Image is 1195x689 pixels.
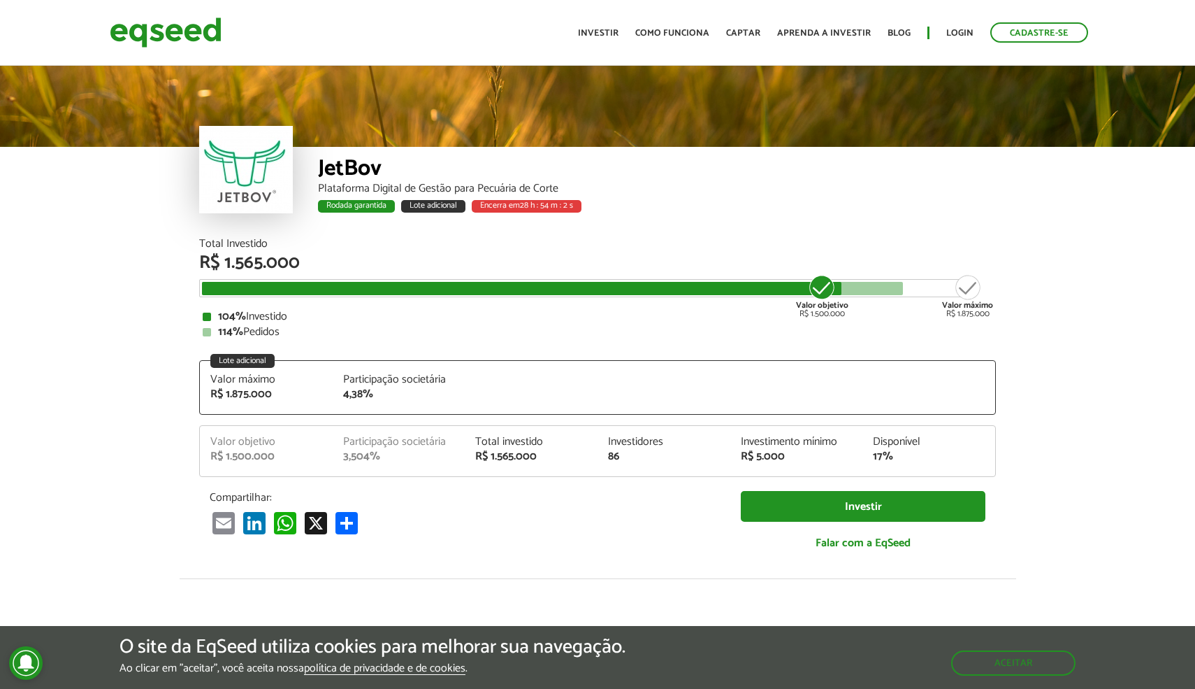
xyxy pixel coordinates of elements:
a: Cadastre-se [990,22,1088,43]
a: Login [946,29,973,38]
div: R$ 1.500.000 [210,451,322,462]
a: X [302,511,330,534]
div: Disponível [873,436,985,448]
div: R$ 1.500.000 [796,274,848,318]
div: R$ 1.565.000 [475,451,587,462]
div: Rodada garantida [318,200,395,213]
a: Como funciona [635,29,709,38]
div: 86 [608,451,720,462]
a: Email [210,511,238,534]
a: Investir [578,29,618,38]
p: Compartilhar: [210,491,720,504]
div: Participação societária [343,436,455,448]
a: Investir [741,491,985,523]
h5: O site da EqSeed utiliza cookies para melhorar sua navegação. [119,637,625,658]
div: R$ 1.875.000 [942,274,993,318]
div: Plataforma Digital de Gestão para Pecuária de Corte [318,183,996,194]
div: Encerra em [472,200,581,213]
div: R$ 1.875.000 [210,389,322,400]
p: Ao clicar em "aceitar", você aceita nossa . [119,662,625,675]
div: Investidores [608,436,720,448]
div: Total investido [475,436,587,448]
a: política de privacidade e de cookies [304,663,465,675]
div: 17% [873,451,985,462]
div: Lote adicional [401,200,465,213]
div: Lote adicional [210,354,275,368]
strong: Valor objetivo [796,299,848,312]
div: Investido [203,311,992,322]
div: Total Investido [199,239,996,250]
a: Aprenda a investir [777,29,871,38]
div: Valor objetivo [210,436,322,448]
div: JetBov [318,157,996,183]
img: EqSeed [110,14,222,51]
a: LinkedIn [240,511,268,534]
a: Captar [726,29,760,38]
a: Share [333,511,361,534]
div: R$ 5.000 [741,451,853,462]
button: Aceitar [951,651,1075,676]
strong: Valor máximo [942,299,993,312]
div: Investimento mínimo [741,436,853,448]
a: WhatsApp [271,511,299,534]
div: Valor máximo [210,374,322,385]
div: Pedidos [203,327,992,338]
strong: 114% [218,322,243,341]
strong: 104% [218,307,246,326]
div: 4,38% [343,389,455,400]
a: Falar com a EqSeed [741,529,985,557]
span: 28 h : 54 m : 2 s [520,199,573,212]
div: 3,504% [343,451,455,462]
a: Blog [888,29,911,38]
div: Participação societária [343,374,455,385]
div: R$ 1.565.000 [199,254,996,272]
